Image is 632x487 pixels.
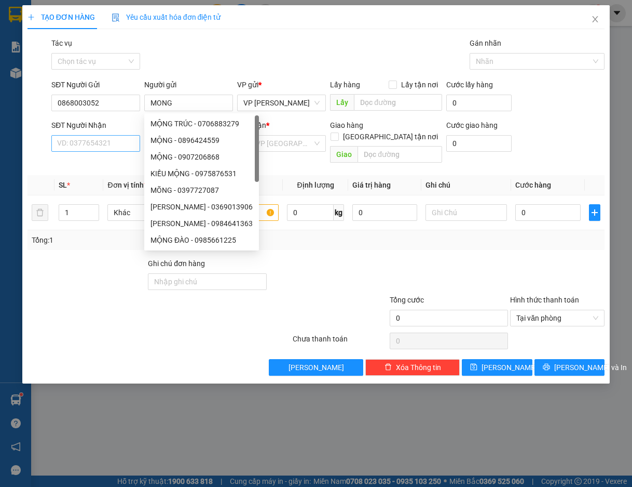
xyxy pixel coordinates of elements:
[51,39,72,47] label: Tác vụ
[150,151,253,163] div: MỘNG - 0907206868
[144,149,259,165] div: MỘNG - 0907206868
[150,118,253,129] div: MỘNG TRÚC - 0706883279
[358,146,442,163] input: Dọc đường
[470,363,477,372] span: save
[446,121,498,129] label: Cước giao hàng
[23,75,63,82] span: 10:20:59 [DATE]
[82,17,140,30] span: Bến xe [GEOGRAPHIC_DATA]
[82,31,143,44] span: 01 Võ Văn Truyện, KP.1, Phường 2
[446,95,512,111] input: Cước lấy hàng
[144,215,259,232] div: MỘNG LINH - 0984641363
[421,175,511,195] th: Ghi chú
[82,46,127,52] span: Hotline: 19001152
[543,363,550,372] span: printer
[339,131,442,142] span: [GEOGRAPHIC_DATA] tận nơi
[150,185,253,196] div: MÕNG - 0397727087
[446,81,493,89] label: Cước lấy hàng
[334,204,344,221] span: kg
[112,13,221,21] span: Yêu cầu xuất hóa đơn điện tử
[292,333,388,351] div: Chưa thanh toán
[3,67,108,73] span: [PERSON_NAME]:
[28,14,35,21] span: plus
[112,14,120,22] img: icon
[352,181,391,189] span: Giá trị hàng
[330,121,363,129] span: Giao hàng
[144,199,259,215] div: KIM MÔNG - 0369013906
[28,56,127,64] span: -----------------------------------------
[51,120,140,131] div: SĐT Người Nhận
[144,165,259,182] div: KIỀU MỘNG - 0975876531
[510,296,579,304] label: Hình thức thanh toán
[32,204,48,221] button: delete
[150,218,253,229] div: [PERSON_NAME] - 0984641363
[114,205,183,220] span: Khác
[591,15,599,23] span: close
[52,66,108,74] span: VPAS1309250049
[365,359,460,376] button: deleteXóa Thông tin
[150,168,253,179] div: KIỀU MỘNG - 0975876531
[330,94,354,111] span: Lấy
[482,362,537,373] span: [PERSON_NAME]
[354,94,442,111] input: Dọc đường
[297,181,334,189] span: Định lượng
[384,363,392,372] span: delete
[330,146,358,163] span: Giao
[581,5,610,34] button: Close
[554,362,627,373] span: [PERSON_NAME] và In
[470,39,501,47] label: Gán nhãn
[534,359,605,376] button: printer[PERSON_NAME] và In
[28,13,95,21] span: TẠO ĐƠN HÀNG
[330,81,360,89] span: Lấy hàng
[51,79,140,90] div: SĐT Người Gửi
[59,181,67,189] span: SL
[32,234,245,246] div: Tổng: 1
[144,115,259,132] div: MỘNG TRÚC - 0706883279
[107,181,146,189] span: Đơn vị tính
[148,259,205,268] label: Ghi chú đơn hàng
[269,359,363,376] button: [PERSON_NAME]
[589,208,600,217] span: plus
[446,135,512,152] input: Cước giao hàng
[515,181,551,189] span: Cước hàng
[150,201,253,213] div: [PERSON_NAME] - 0369013906
[148,273,267,290] input: Ghi chú đơn hàng
[243,95,320,111] span: VP Long Khánh
[288,362,344,373] span: [PERSON_NAME]
[150,234,253,246] div: MỘNG ĐÀO - 0985661225
[390,296,424,304] span: Tổng cước
[4,6,50,52] img: logo
[82,6,142,15] strong: ĐỒNG PHƯỚC
[397,79,442,90] span: Lấy tận nơi
[144,232,259,248] div: MỘNG ĐÀO - 0985661225
[237,79,326,90] div: VP gửi
[3,75,63,82] span: In ngày:
[589,204,601,221] button: plus
[144,132,259,149] div: MỘNG - 0896424559
[144,79,233,90] div: Người gửi
[516,310,598,326] span: Tại văn phòng
[425,204,507,221] input: Ghi Chú
[462,359,532,376] button: save[PERSON_NAME]
[144,182,259,199] div: MÕNG - 0397727087
[150,135,253,146] div: MỘNG - 0896424559
[396,362,441,373] span: Xóa Thông tin
[352,204,417,221] input: 0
